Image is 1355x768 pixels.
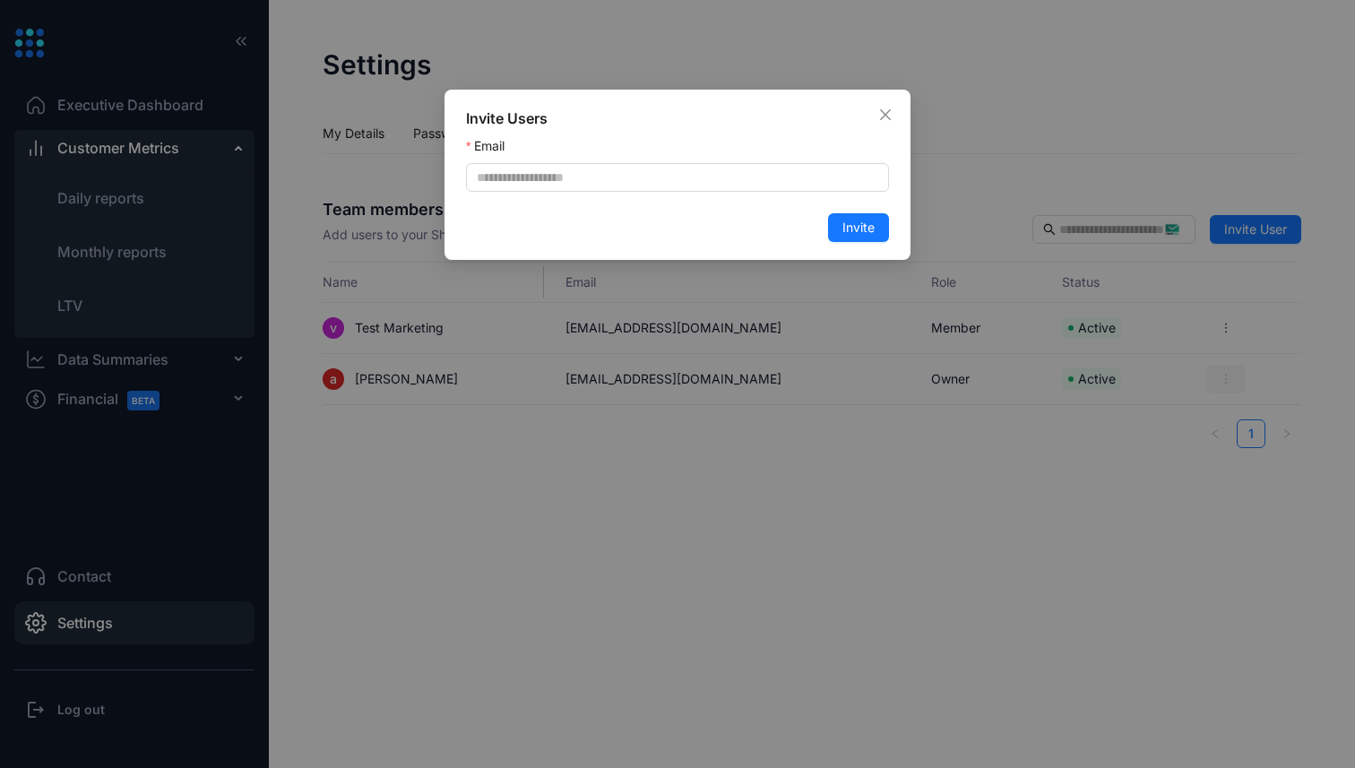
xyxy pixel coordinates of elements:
span: Invite [842,218,875,237]
div: Invite Users [466,108,889,129]
label: Email [466,136,517,156]
button: Invite [828,213,889,242]
input: Email [466,163,889,192]
span: close [878,108,893,122]
button: Close [871,100,900,129]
